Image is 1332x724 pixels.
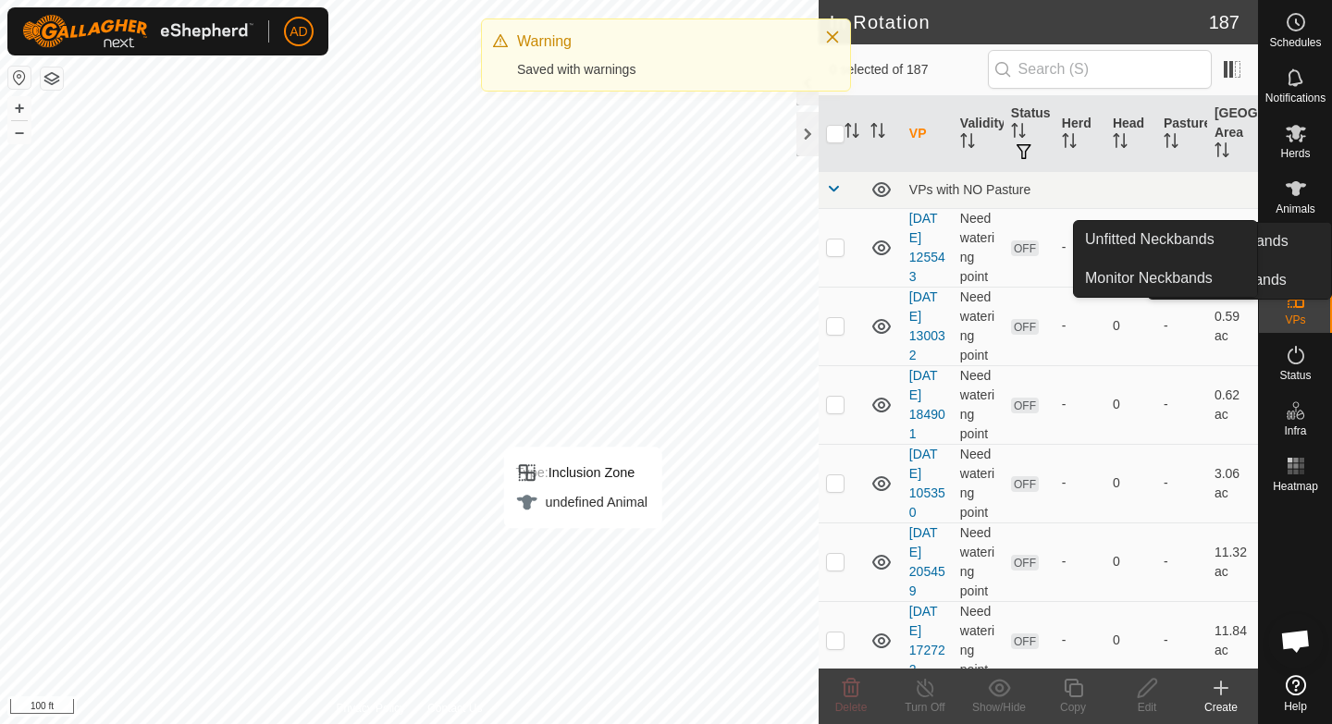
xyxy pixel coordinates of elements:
td: Need watering point [953,365,1004,444]
a: Help [1259,668,1332,719]
span: OFF [1011,319,1039,335]
p-sorticon: Activate to sort [845,126,859,141]
p-sorticon: Activate to sort [1215,145,1229,160]
a: Monitor Neckbands [1074,260,1257,297]
div: Turn Off [888,699,962,716]
td: 0 [1105,601,1156,680]
th: Pasture [1156,96,1207,172]
a: Open chat [1268,613,1324,669]
a: Unfitted Neckbands [1074,221,1257,258]
span: Notifications [1265,92,1326,104]
td: 11.32 ac [1207,522,1258,601]
td: - [1156,365,1207,444]
p-sorticon: Activate to sort [1062,136,1077,151]
th: [GEOGRAPHIC_DATA] Area [1207,96,1258,172]
span: OFF [1011,240,1039,256]
button: Map Layers [41,67,63,90]
td: - [1156,208,1207,287]
td: Need watering point [953,601,1004,680]
span: 187 [1209,8,1239,36]
a: [DATE] 205459 [909,525,945,598]
td: Need watering point [953,444,1004,522]
a: [DATE] 125543 [909,211,945,284]
img: Gallagher Logo [22,15,253,48]
p-sorticon: Activate to sort [1113,136,1128,151]
input: Search (S) [988,50,1212,89]
span: Schedules [1269,37,1321,48]
span: OFF [1011,398,1039,413]
span: Herds [1280,148,1310,159]
td: 0 [1105,208,1156,287]
p-sorticon: Activate to sort [1164,136,1178,151]
td: - [1156,522,1207,601]
span: Heatmap [1273,481,1318,492]
td: Need watering point [953,287,1004,365]
span: 0 selected of 187 [830,60,988,80]
a: Privacy Policy [336,700,405,717]
span: OFF [1011,555,1039,571]
th: Status [1004,96,1054,172]
span: Help [1284,701,1307,712]
td: 0 [1105,365,1156,444]
button: + [8,97,31,119]
span: OFF [1011,476,1039,492]
span: AD [290,22,307,42]
span: Animals [1276,203,1315,215]
span: OFF [1011,633,1039,649]
div: VPs with NO Pasture [909,182,1251,197]
p-sorticon: Activate to sort [1011,126,1026,141]
span: Monitor Neckbands [1085,267,1213,289]
p-sorticon: Activate to sort [960,136,975,151]
span: Delete [835,701,868,714]
a: Contact Us [427,700,482,717]
div: - [1062,238,1098,257]
td: 3.06 ac [1207,444,1258,522]
div: Inclusion Zone [515,461,647,484]
div: - [1062,631,1098,650]
td: - [1156,444,1207,522]
div: Create [1184,699,1258,716]
span: Unfitted Neckbands [1085,228,1215,251]
div: Copy [1036,699,1110,716]
button: Reset Map [8,67,31,89]
td: - [1156,287,1207,365]
span: Infra [1284,425,1306,436]
td: Need watering point [953,522,1004,601]
td: - [1156,601,1207,680]
span: VPs [1285,314,1305,325]
div: Edit [1110,699,1184,716]
div: Show/Hide [962,699,1036,716]
td: Need watering point [953,208,1004,287]
div: - [1062,552,1098,571]
th: Head [1105,96,1156,172]
p-sorticon: Activate to sort [870,126,885,141]
th: VP [902,96,953,172]
a: [DATE] 172722 [909,604,945,677]
a: [DATE] 130032 [909,289,945,362]
h2: In Rotation [830,11,1209,33]
span: Status [1279,370,1311,381]
td: 11.84 ac [1207,601,1258,680]
div: - [1062,316,1098,336]
td: 0 [1105,444,1156,522]
td: 0.52 ac [1207,208,1258,287]
div: undefined Animal [515,491,647,513]
th: Herd [1054,96,1105,172]
div: Warning [517,31,806,53]
button: – [8,121,31,143]
td: 0.59 ac [1207,287,1258,365]
td: 0 [1105,287,1156,365]
button: Close [820,24,845,50]
th: Validity [953,96,1004,172]
div: - [1062,473,1098,493]
td: 0 [1105,522,1156,601]
a: [DATE] 105350 [909,447,945,520]
a: [DATE] 184901 [909,368,945,441]
div: Saved with warnings [517,60,806,80]
td: 0.62 ac [1207,365,1258,444]
div: - [1062,395,1098,414]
